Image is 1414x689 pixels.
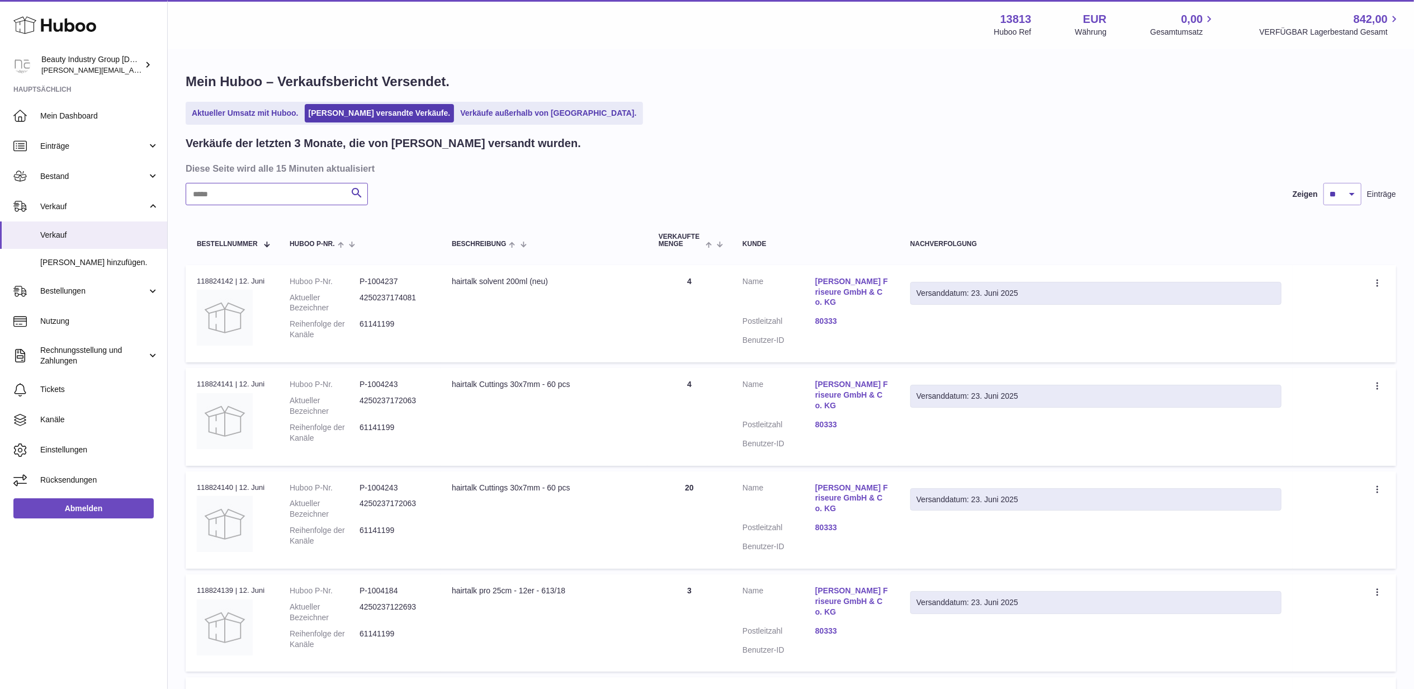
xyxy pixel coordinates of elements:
span: Kanäle [40,414,159,425]
dd: 61141199 [360,319,429,340]
a: [PERSON_NAME] Friseure GmbH & Co. KG [815,379,888,411]
span: Tickets [40,384,159,395]
span: Huboo P-Nr. [290,240,335,248]
span: Einträge [1367,189,1396,200]
dt: Aktueller Bezeichner [290,602,360,623]
h2: Verkäufe der letzten 3 Monate, die von [PERSON_NAME] versandt wurden. [186,136,581,151]
dd: 61141199 [360,629,429,650]
div: hairtalk Cuttings 30x7mm - 60 pcs [452,483,636,493]
dd: 4250237172063 [360,498,429,520]
dd: 4250237172063 [360,395,429,417]
div: hairtalk solvent 200ml (neu) [452,276,636,287]
img: no-photo.jpg [197,600,253,655]
span: Bestand [40,171,147,182]
dt: Aktueller Bezeichner [290,292,360,314]
dt: Postleitzahl [743,419,815,433]
dd: P-1004184 [360,586,429,596]
span: VERFÜGBAR Lagerbestand Gesamt [1259,27,1401,37]
div: Versanddatum: 23. Juni 2025 [916,597,1275,608]
dt: Postleitzahl [743,626,815,639]
dt: Aktueller Bezeichner [290,395,360,417]
span: Beschreibung [452,240,506,248]
a: 80333 [815,316,888,327]
a: Abmelden [13,498,154,518]
span: Einstellungen [40,445,159,455]
span: Rücksendungen [40,475,159,485]
dt: Benutzer-ID [743,335,815,346]
dd: 4250237122693 [360,602,429,623]
a: [PERSON_NAME] Friseure GmbH & Co. KG [815,276,888,308]
strong: EUR [1083,12,1106,27]
a: Aktueller Umsatz mit Huboo. [188,104,302,122]
div: 118824142 | 12. Juni [197,276,267,286]
a: 80333 [815,626,888,636]
dt: Aktueller Bezeichner [290,498,360,520]
dt: Benutzer-ID [743,541,815,552]
dt: Name [743,276,815,311]
td: 3 [647,574,731,672]
dt: Huboo P-Nr. [290,276,360,287]
dt: Name [743,379,815,414]
img: no-photo.jpg [197,496,253,552]
a: Verkäufe außerhalb von [GEOGRAPHIC_DATA]. [456,104,640,122]
td: 20 [647,471,731,569]
span: Rechnungsstellung und Zahlungen [40,345,147,366]
a: [PERSON_NAME] Friseure GmbH & Co. KG [815,483,888,515]
span: Mein Dashboard [40,111,159,121]
a: 0,00 Gesamtumsatz [1150,12,1216,37]
dt: Postleitzahl [743,316,815,329]
span: Nutzung [40,316,159,327]
dt: Benutzer-ID [743,645,815,655]
div: Huboo Ref [994,27,1032,37]
div: Versanddatum: 23. Juni 2025 [916,494,1275,505]
div: Versanddatum: 23. Juni 2025 [916,288,1275,299]
span: Gesamtumsatz [1150,27,1216,37]
dt: Name [743,586,815,620]
dt: Huboo P-Nr. [290,379,360,390]
span: Bestellnummer [197,240,258,248]
dt: Reihenfolge der Kanäle [290,319,360,340]
dt: Reihenfolge der Kanäle [290,422,360,443]
dt: Reihenfolge der Kanäle [290,525,360,546]
dd: 61141199 [360,422,429,443]
dt: Reihenfolge der Kanäle [290,629,360,650]
span: Verkauf [40,230,159,240]
dd: 4250237174081 [360,292,429,314]
dd: 61141199 [360,525,429,546]
img: no-photo.jpg [197,393,253,449]
span: Verkauf [40,201,147,212]
img: kellie.nash@beautyworks.co.uk [13,56,30,73]
dt: Benutzer-ID [743,438,815,449]
a: 80333 [815,419,888,430]
span: [PERSON_NAME] hinzufügen. [40,257,159,268]
span: 0,00 [1181,12,1203,27]
dd: P-1004243 [360,379,429,390]
div: Versanddatum: 23. Juni 2025 [916,391,1275,402]
a: [PERSON_NAME] Friseure GmbH & Co. KG [815,586,888,617]
div: 118824139 | 12. Juni [197,586,267,596]
span: 842,00 [1354,12,1388,27]
div: hairtalk pro 25cm - 12er - 613/18 [452,586,636,596]
div: 118824140 | 12. Juni [197,483,267,493]
dd: P-1004237 [360,276,429,287]
div: Nachverfolgung [910,240,1281,248]
h1: Mein Huboo – Verkaufsbericht Versendet. [186,73,1396,91]
div: Kunde [743,240,888,248]
label: Zeigen [1293,189,1318,200]
td: 4 [647,368,731,465]
dt: Name [743,483,815,517]
span: Einträge [40,141,147,152]
dt: Postleitzahl [743,522,815,536]
span: Verkaufte Menge [659,233,703,248]
dt: Huboo P-Nr. [290,586,360,596]
td: 4 [647,265,731,362]
strong: 13813 [1000,12,1032,27]
a: 842,00 VERFÜGBAR Lagerbestand Gesamt [1259,12,1401,37]
a: [PERSON_NAME] versandte Verkäufe. [305,104,455,122]
span: Bestellungen [40,286,147,296]
dd: P-1004243 [360,483,429,493]
div: Währung [1075,27,1107,37]
a: 80333 [815,522,888,533]
dt: Huboo P-Nr. [290,483,360,493]
img: no-photo.jpg [197,290,253,346]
